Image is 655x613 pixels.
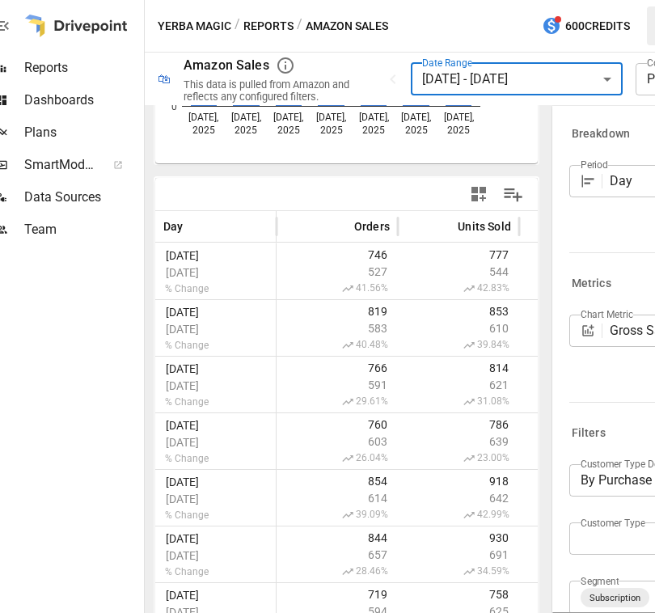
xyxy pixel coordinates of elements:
[354,218,390,235] span: Orders
[444,112,474,123] text: [DATE],
[320,125,343,136] text: 2025
[406,531,511,544] span: 930
[581,307,633,321] label: Chart Metric
[285,435,390,448] span: 603
[406,378,511,391] span: 621
[24,123,141,142] span: Plans
[163,453,268,464] span: % Change
[527,395,632,408] span: 19.49%
[285,531,390,544] span: 844
[362,125,385,136] text: 2025
[572,275,611,293] h6: Metrics
[406,282,511,295] span: 42.83%
[235,16,240,36] div: /
[406,265,511,278] span: 544
[184,78,364,103] div: This data is pulled from Amazon and reflects any configured filters.
[95,153,106,173] span: ™
[285,509,390,522] span: 39.09%
[285,475,390,488] span: 854
[527,435,632,448] span: $25,081
[527,361,632,374] span: $29,062
[285,248,390,261] span: 746
[401,112,431,123] text: [DATE],
[163,266,268,279] span: [DATE]
[527,265,632,278] span: $22,625
[406,475,511,488] span: 918
[422,56,472,70] label: Date Range
[581,516,645,530] label: Customer Type
[24,58,141,78] span: Reports
[24,91,141,110] span: Dashboards
[243,16,294,36] button: Reports
[163,532,268,545] span: [DATE]
[572,425,606,442] h6: Filters
[163,362,268,375] span: [DATE]
[163,306,268,319] span: [DATE]
[406,418,511,431] span: 786
[527,322,632,335] span: $24,339
[406,322,511,335] span: 610
[235,125,257,136] text: 2025
[285,339,390,352] span: 40.48%
[163,323,268,336] span: [DATE]
[527,418,632,431] span: $28,052
[188,112,218,123] text: [DATE],
[185,215,208,238] button: Sort
[447,125,470,136] text: 2025
[192,125,215,136] text: 2025
[163,589,268,602] span: [DATE]
[527,548,632,561] span: $26,761
[527,531,632,544] span: $31,099
[163,476,268,488] span: [DATE]
[285,588,390,601] span: 719
[572,125,630,143] h6: Breakdown
[158,16,231,36] button: Yerba Magic
[458,218,511,235] span: Units Sold
[285,305,390,318] span: 819
[581,158,608,171] label: Period
[527,492,632,505] span: $24,972
[527,378,632,391] span: $24,322
[535,11,636,41] button: 600Credits
[163,396,268,408] span: % Change
[406,361,511,374] span: 814
[163,493,268,505] span: [DATE]
[285,378,390,391] span: 591
[285,492,390,505] span: 614
[330,215,353,238] button: Sort
[406,339,511,352] span: 39.84%
[406,548,511,561] span: 691
[565,16,630,36] span: 600 Credits
[171,101,177,112] text: 0
[359,112,389,123] text: [DATE],
[24,155,95,175] span: SmartModel
[406,588,511,601] span: 758
[406,435,511,448] span: 639
[433,215,456,238] button: Sort
[583,589,647,607] span: Subscription
[285,565,390,578] span: 28.46%
[406,509,511,522] span: 42.99%
[163,549,268,562] span: [DATE]
[163,509,268,521] span: % Change
[285,548,390,561] span: 657
[581,574,619,588] label: Segment
[163,379,268,392] span: [DATE]
[527,509,632,522] span: 30.49%
[285,322,390,335] span: 583
[163,249,268,262] span: [DATE]
[158,71,171,87] div: 🛍
[527,339,632,352] span: 30.00%
[527,565,632,578] span: 16.21%
[273,112,303,123] text: [DATE],
[297,16,302,36] div: /
[163,283,268,294] span: % Change
[406,305,511,318] span: 853
[285,452,390,465] span: 26.04%
[285,282,390,295] span: 41.56%
[163,436,268,449] span: [DATE]
[163,218,184,235] span: Day
[495,176,531,213] button: Manage Columns
[285,265,390,278] span: 527
[527,588,632,601] span: $27,022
